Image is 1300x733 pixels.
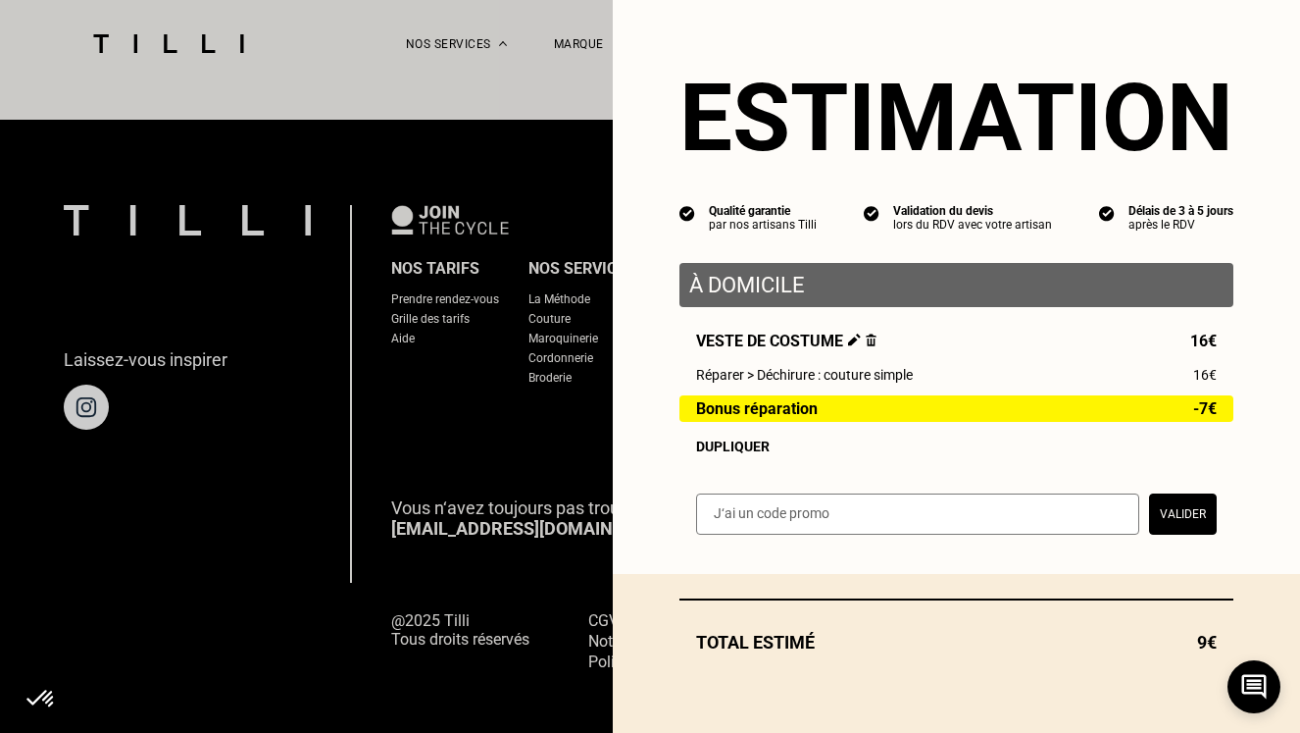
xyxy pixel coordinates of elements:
[1193,400,1217,417] span: -7€
[1190,332,1217,350] span: 16€
[709,218,817,232] div: par nos artisans Tilli
[848,334,861,346] img: Éditer
[1128,218,1233,232] div: après le RDV
[893,204,1052,218] div: Validation du devis
[864,204,879,222] img: icon list info
[689,273,1224,297] p: À domicile
[1149,494,1217,535] button: Valider
[1193,367,1217,383] span: 16€
[696,367,913,383] span: Réparer > Déchirure : couture simple
[1128,204,1233,218] div: Délais de 3 à 5 jours
[1099,204,1115,222] img: icon list info
[709,204,817,218] div: Qualité garantie
[893,218,1052,232] div: lors du RDV avec votre artisan
[696,332,876,350] span: Veste de costume
[696,439,1217,454] div: Dupliquer
[696,494,1139,535] input: J‘ai un code promo
[679,63,1233,173] section: Estimation
[679,632,1233,653] div: Total estimé
[1197,632,1217,653] span: 9€
[696,400,818,417] span: Bonus réparation
[866,334,876,346] img: Supprimer
[679,204,695,222] img: icon list info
